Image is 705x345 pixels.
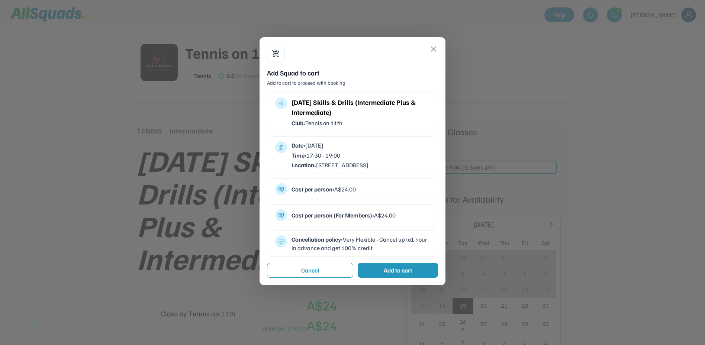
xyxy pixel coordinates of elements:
div: Tennis on 11th [292,119,430,127]
div: Add to cart [384,266,412,275]
button: Cancel [267,263,353,278]
strong: Cost per person: [292,186,334,193]
button: close [429,45,438,54]
div: [STREET_ADDRESS] [292,161,430,169]
div: [DATE] Skills & Drills (Intermediate Plus & Intermediate) [292,97,430,117]
strong: Time: [292,152,306,159]
div: Add Squad to cart [267,68,438,78]
strong: Date: [292,142,305,149]
div: A$24.00 [292,211,430,219]
strong: Cost per person (For Members): [292,212,374,219]
div: Very Flexible - Cancel up to1 hour in advance and get 100% credit [292,235,430,252]
div: A$24.00 [292,185,430,193]
strong: Location: [292,161,316,169]
strong: Club: [292,119,305,127]
button: shopping_cart_checkout [271,49,280,58]
div: 17:30 - 19:00 [292,151,430,159]
div: [DATE] [292,141,430,149]
div: Add to cart to proceed with booking [267,79,438,87]
strong: Cancellation policy: [292,236,343,243]
button: multitrack_audio [278,100,284,106]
